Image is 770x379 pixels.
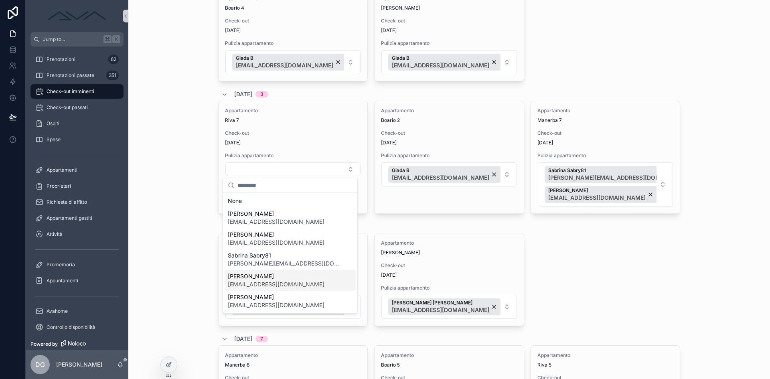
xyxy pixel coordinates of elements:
span: [PERSON_NAME] [228,293,324,301]
span: Check-out [537,130,673,136]
span: Appartamenti [47,167,77,173]
div: 351 [106,71,119,80]
span: Prenotazioni passate [47,72,94,79]
span: Spese [47,136,61,143]
a: Avahome [30,304,124,318]
button: Select Button [381,295,517,319]
a: AppartamentoManerba 7Check-out[DATE]Pulizia appartamentoSelect Button [531,101,680,214]
span: Check-out [381,130,517,136]
span: [DATE] [537,140,673,146]
span: [EMAIL_ADDRESS][DOMAIN_NAME] [548,194,646,202]
button: Select Button [381,162,517,186]
a: Appuntamenti [30,274,124,288]
span: Appartamento [225,352,361,359]
span: [DATE] [234,90,252,98]
span: Powered by [30,341,58,347]
span: [EMAIL_ADDRESS][DOMAIN_NAME] [392,306,489,314]
a: Controllo disponibilità [30,320,124,334]
span: [EMAIL_ADDRESS][DOMAIN_NAME] [392,174,489,182]
span: Check-out [225,18,361,24]
span: [EMAIL_ADDRESS][DOMAIN_NAME] [228,301,324,309]
a: Proprietari [30,179,124,193]
span: Boario 4 [225,5,361,11]
span: Giada B [392,55,489,61]
span: Appuntamenti [47,278,78,284]
a: Spese [30,132,124,147]
span: Appartamento [225,107,361,114]
span: Manerba 7 [537,117,673,124]
span: Avahome [47,308,68,314]
a: Appartamento[PERSON_NAME]Check-out[DATE]Pulizia appartamentoSelect Button [218,233,368,326]
span: Riva 7 [225,117,361,124]
span: [PERSON_NAME] [381,5,517,11]
span: Check-out [381,18,517,24]
button: Select Button [381,50,517,74]
span: [EMAIL_ADDRESS][DOMAIN_NAME] [228,239,324,247]
button: Unselect 8 [545,166,688,183]
a: Appartamento[PERSON_NAME]Check-out[DATE]Pulizia appartamentoSelect Button [374,233,524,326]
span: [DATE] [234,335,252,343]
span: [PERSON_NAME] [228,272,324,280]
button: Unselect 5 [388,54,501,71]
span: Manerba 6 [225,362,361,368]
span: Proprietari [47,183,71,189]
span: Check-out imminenti [47,88,94,95]
p: [PERSON_NAME] [56,361,102,369]
span: Pulizia appartamento [225,40,361,47]
a: Check-out passati [30,100,124,115]
span: Prenotazioni [47,56,75,63]
button: Unselect 5 [388,166,501,183]
span: [PERSON_NAME] [228,210,324,218]
span: Check-out [381,262,517,269]
div: scrollable content [26,47,128,338]
span: [DATE] [381,27,517,34]
span: Pulizia appartamento [381,40,517,47]
span: Pulizia appartamento [381,152,517,159]
div: 62 [108,55,119,64]
span: Promemoria [47,261,75,268]
a: Prenotazioni62 [30,52,124,67]
span: [PERSON_NAME] [228,231,324,239]
span: [PERSON_NAME] [548,187,646,194]
span: Sabrina Sabry81 [228,251,343,259]
span: [DATE] [381,272,517,278]
button: Jump to...K [30,32,124,47]
span: [PERSON_NAME][EMAIL_ADDRESS][DOMAIN_NAME] [228,259,343,268]
span: Ospiti [47,120,59,127]
span: Sabrina Sabry81 [548,167,677,174]
span: Jump to... [43,36,100,43]
a: Check-out imminenti [30,84,124,99]
a: Ospiti [30,116,124,131]
span: [DATE] [381,140,517,146]
span: [PERSON_NAME] [381,249,517,256]
div: None [225,195,356,207]
a: AppartamentoRiva 7Check-out[DATE]Pulizia appartamentoSelect Button [218,101,368,214]
a: Promemoria [30,257,124,272]
div: 3 [260,91,263,97]
span: DG [35,360,45,369]
span: [EMAIL_ADDRESS][DOMAIN_NAME] [228,280,324,288]
span: Giada B [392,167,489,174]
div: 7 [260,336,263,342]
span: Appartamenti gestiti [47,215,92,221]
button: Unselect 4 [388,298,501,315]
span: Check-out [225,130,361,136]
span: [DATE] [225,140,361,146]
span: Giada B [236,55,333,61]
span: [EMAIL_ADDRESS][DOMAIN_NAME] [228,218,324,226]
span: Appartamento [381,107,517,114]
div: Suggestions [223,193,357,313]
span: Boario 2 [381,117,517,124]
a: Attività [30,227,124,241]
span: [PERSON_NAME] [PERSON_NAME] [392,300,489,306]
span: Appartamento [381,352,517,359]
span: Riva 5 [537,362,673,368]
button: Unselect 5 [232,54,345,71]
a: Appartamenti [30,163,124,177]
a: Prenotazioni passate351 [30,68,124,83]
span: [DATE] [225,27,361,34]
img: App logo [45,10,109,22]
span: Attività [47,231,63,237]
a: Richieste di affitto [30,195,124,209]
span: [EMAIL_ADDRESS][DOMAIN_NAME] [392,61,489,69]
